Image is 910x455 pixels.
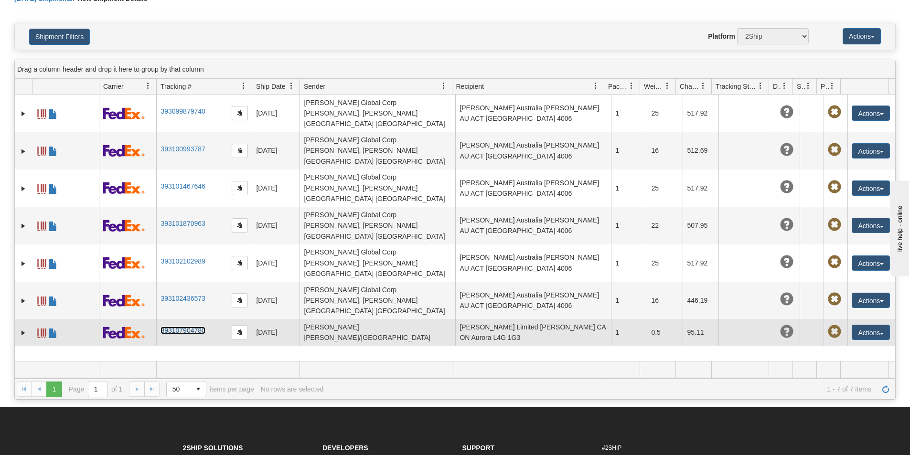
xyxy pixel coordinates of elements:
h6: #2SHIP [602,445,728,451]
td: [PERSON_NAME] Limited [PERSON_NAME] CA ON Aurora L4G 1G3 [455,319,611,346]
td: 517.92 [683,169,718,207]
td: [PERSON_NAME] Australia [PERSON_NAME] AU ACT [GEOGRAPHIC_DATA] 4006 [455,95,611,132]
strong: Developers [322,444,368,452]
label: Platform [708,32,735,41]
button: Actions [852,143,890,159]
img: 2 - FedEx Express® [103,107,145,119]
button: Copy to clipboard [232,144,248,158]
img: 2 - FedEx Express® [103,257,145,269]
td: [DATE] [252,282,300,319]
img: 2 - FedEx Express® [103,295,145,307]
button: Actions [852,255,890,271]
a: 393102436573 [161,295,205,302]
button: Actions [843,28,881,44]
td: 1 [611,244,647,282]
img: 2 - FedEx Express® [103,220,145,232]
span: Unknown [780,255,793,269]
a: 393099879740 [161,107,205,115]
a: Label [37,255,46,270]
img: 2 - FedEx Express® [103,145,145,157]
td: 446.19 [683,282,718,319]
span: items per page [166,381,254,397]
span: Pickup Not Assigned [828,143,841,157]
td: 22 [647,207,683,244]
a: Charge filter column settings [695,78,711,94]
a: Pickup Status filter column settings [824,78,840,94]
span: Pickup Not Assigned [828,255,841,269]
td: 1 [611,95,647,132]
a: Commercial Invoice [48,217,58,233]
a: Refresh [878,381,893,397]
div: live help - online [7,8,88,15]
td: 16 [647,132,683,169]
a: Weight filter column settings [659,78,675,94]
a: Label [37,142,46,158]
a: Expand [19,184,28,193]
span: Tracking Status [716,82,757,91]
a: Label [37,180,46,195]
a: 393102102989 [161,257,205,265]
a: Tracking # filter column settings [236,78,252,94]
span: Pickup Not Assigned [828,180,841,194]
button: Copy to clipboard [232,256,248,270]
button: Copy to clipboard [232,293,248,307]
input: Page 1 [88,381,107,397]
button: Actions [852,218,890,233]
a: Commercial Invoice [48,180,58,195]
button: Copy to clipboard [232,106,248,120]
span: Charge [680,82,700,91]
a: Packages filter column settings [623,78,640,94]
span: Page 1 [46,381,62,397]
span: select [191,381,206,397]
a: Commercial Invoice [48,324,58,339]
button: Shipment Filters [29,29,90,45]
a: Ship Date filter column settings [283,78,300,94]
td: 25 [647,95,683,132]
button: Actions [852,106,890,121]
a: Label [37,217,46,233]
td: [DATE] [252,169,300,207]
div: No rows are selected [261,385,324,393]
td: [PERSON_NAME] [PERSON_NAME]/[GEOGRAPHIC_DATA] [300,319,455,346]
a: Sender filter column settings [436,78,452,94]
td: [DATE] [252,244,300,282]
a: Tracking Status filter column settings [752,78,769,94]
span: Unknown [780,218,793,232]
a: Delivery Status filter column settings [776,78,792,94]
td: 1 [611,319,647,346]
div: grid grouping header [15,60,895,79]
span: Sender [304,82,325,91]
td: [PERSON_NAME] Australia [PERSON_NAME] AU ACT [GEOGRAPHIC_DATA] 4006 [455,207,611,244]
a: Label [37,292,46,307]
button: Actions [852,325,890,340]
span: Pickup Not Assigned [828,218,841,232]
span: Pickup Not Assigned [828,293,841,306]
a: 393107904780 [161,327,205,334]
span: 50 [172,384,185,394]
span: Page sizes drop down [166,381,206,397]
span: Unknown [780,143,793,157]
td: [PERSON_NAME] Australia [PERSON_NAME] AU ACT [GEOGRAPHIC_DATA] 4006 [455,132,611,169]
img: 2 - FedEx Express® [103,327,145,339]
td: [DATE] [252,132,300,169]
a: Commercial Invoice [48,255,58,270]
td: 507.95 [683,207,718,244]
img: 2 - FedEx Express® [103,182,145,194]
a: 393100993787 [161,145,205,153]
a: Expand [19,259,28,268]
a: Label [37,105,46,120]
td: 1 [611,282,647,319]
a: Shipment Issues filter column settings [800,78,816,94]
a: 393101870963 [161,220,205,227]
td: 1 [611,207,647,244]
a: Expand [19,221,28,231]
td: 16 [647,282,683,319]
td: [PERSON_NAME] Global Corp [PERSON_NAME], [PERSON_NAME] [GEOGRAPHIC_DATA] [GEOGRAPHIC_DATA] [300,95,455,132]
strong: 2Ship Solutions [183,444,243,452]
td: 517.92 [683,244,718,282]
td: 512.69 [683,132,718,169]
td: [PERSON_NAME] Australia [PERSON_NAME] AU ACT [GEOGRAPHIC_DATA] 4006 [455,244,611,282]
td: [DATE] [252,319,300,346]
span: Ship Date [256,82,285,91]
span: Unknown [780,293,793,306]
